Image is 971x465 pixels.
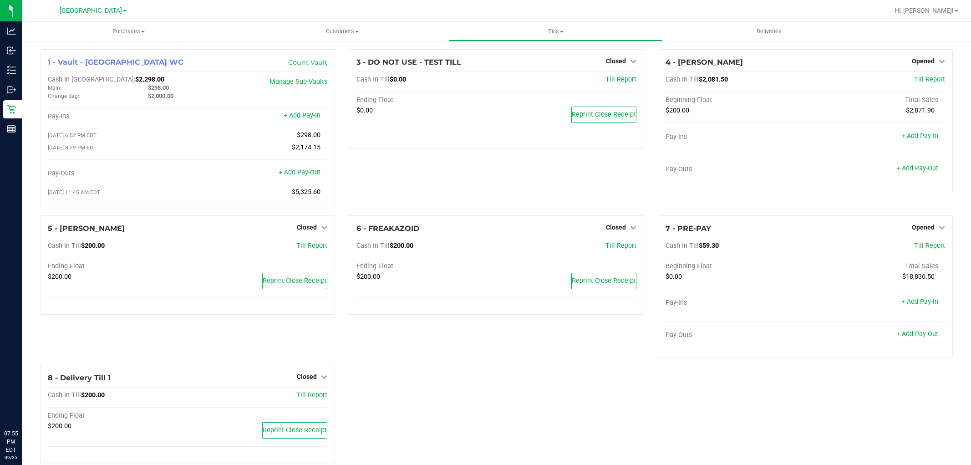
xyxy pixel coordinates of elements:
span: $2,871.90 [906,107,935,114]
span: $200.00 [81,391,105,399]
span: Closed [606,224,626,231]
span: $5,325.60 [292,188,320,196]
span: Cash In Till [666,242,699,250]
span: Cash In Till [48,391,81,399]
span: 5 - [PERSON_NAME] [48,224,125,233]
span: 8 - Delivery Till 1 [48,373,111,382]
a: Till Report [605,76,636,83]
span: Cash In Till [666,76,699,83]
span: [DATE] 8:29 PM EDT [48,144,97,151]
span: $2,174.15 [292,143,320,151]
span: 3 - DO NOT USE - TEST TILL [356,58,461,66]
span: Customers [236,27,448,36]
a: + Add Pay-In [284,112,320,119]
span: Deliveries [744,27,794,36]
div: Total Sales [805,96,945,104]
span: Cash In Till [356,242,390,250]
span: $2,081.50 [699,76,728,83]
span: $0.00 [390,76,406,83]
div: Pay-Ins [48,112,188,121]
span: $298.00 [148,84,169,91]
span: $0.00 [666,273,682,281]
iframe: Resource center [9,392,36,419]
span: $200.00 [81,242,105,250]
span: $200.00 [356,273,380,281]
span: $200.00 [48,273,71,281]
span: Reprint Close Receipt [572,111,636,118]
span: Cash In Till [356,76,390,83]
button: Reprint Close Receipt [262,273,327,289]
button: Reprint Close Receipt [262,422,327,439]
a: Deliveries [662,22,876,41]
a: + Add Pay-Out [279,169,320,176]
inline-svg: Retail [7,105,16,114]
a: Count Vault [288,58,327,66]
div: Total Sales [805,262,945,271]
a: Tills [449,22,662,41]
button: Reprint Close Receipt [571,107,636,123]
div: Beginning Float [666,96,805,104]
span: Closed [297,224,317,231]
span: [GEOGRAPHIC_DATA] [60,7,122,15]
inline-svg: Outbound [7,85,16,94]
div: Pay-Outs [48,169,188,178]
span: $59.30 [699,242,719,250]
span: $2,000.00 [148,92,173,99]
a: Till Report [296,242,327,250]
span: $298.00 [297,131,320,139]
span: Reprint Close Receipt [572,277,636,285]
button: Reprint Close Receipt [571,273,636,289]
span: [DATE] 11:45 AM EDT [48,189,100,195]
span: Closed [297,373,317,380]
a: Till Report [605,242,636,250]
div: Beginning Float [666,262,805,271]
span: Reprint Close Receipt [263,426,327,434]
span: $0.00 [356,107,373,114]
span: 1 - Vault - [GEOGRAPHIC_DATA] WC [48,58,183,66]
div: Ending Float [48,412,188,420]
a: Customers [235,22,449,41]
span: Reprint Close Receipt [263,277,327,285]
div: Ending Float [356,96,496,104]
p: 07:55 PM EDT [4,429,18,454]
a: + Add Pay-In [901,298,938,306]
div: Pay-Outs [666,165,805,174]
div: Pay-Outs [666,331,805,339]
span: Closed [606,57,626,65]
span: Cash In [GEOGRAPHIC_DATA]: [48,76,135,83]
span: 6 - FREAKAZOID [356,224,419,233]
a: Till Report [296,391,327,399]
span: Cash In Till [48,242,81,250]
inline-svg: Inbound [7,46,16,55]
span: Opened [912,57,935,65]
span: [DATE] 6:52 PM EDT [48,132,97,138]
span: $200.00 [48,422,71,430]
span: Main: [48,85,61,91]
span: 4 - [PERSON_NAME] [666,58,743,66]
span: Change Bag: [48,93,79,99]
span: Tills [449,27,662,36]
inline-svg: Analytics [7,26,16,36]
span: $2,298.00 [135,76,164,83]
span: Purchases [22,27,235,36]
p: 09/25 [4,454,18,461]
span: Opened [912,224,935,231]
a: + Add Pay-Out [896,164,938,172]
div: Ending Float [48,262,188,271]
span: $200.00 [666,107,689,114]
div: Ending Float [356,262,496,271]
a: Purchases [22,22,235,41]
a: Till Report [914,242,945,250]
a: + Add Pay-Out [896,330,938,338]
div: Pay-Ins [666,299,805,307]
a: Till Report [914,76,945,83]
a: + Add Pay-In [901,132,938,140]
span: $18,836.50 [902,273,935,281]
a: Manage Sub-Vaults [269,78,327,86]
